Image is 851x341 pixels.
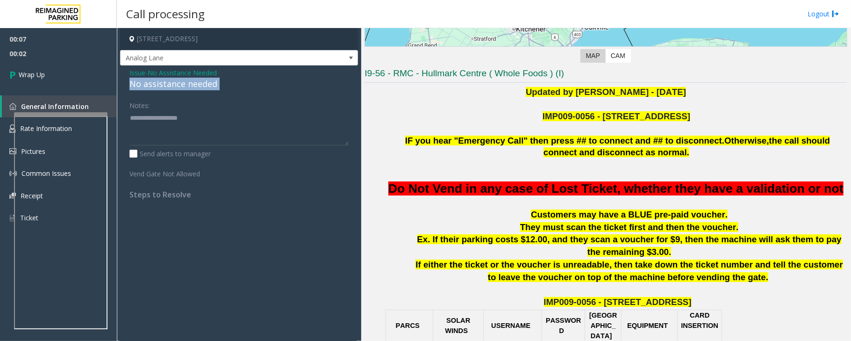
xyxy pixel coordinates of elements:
[543,111,690,121] span: IMP009-0056 - [STREET_ADDRESS]
[145,68,217,77] span: -
[129,78,349,90] div: No assistance needed
[605,49,631,63] label: CAM
[415,260,843,282] span: If either the ticket or the voucher is unreadable, then take down the ticket number and tell the ...
[627,322,668,329] span: EQUIPMENT
[9,103,16,110] img: 'icon'
[365,67,847,83] h3: I9-56 - RMC - Hullmark Centre ( Whole Foods ) (I)
[531,210,728,219] span: Customers may have a BLUE pre-paid voucher.
[129,190,349,199] h4: Steps to Resolve
[9,170,17,177] img: 'icon'
[127,166,221,179] label: Vend Gate Not Allowed
[121,51,310,65] span: Analog Lane
[681,312,718,329] span: CARD INSERTION
[417,234,842,257] span: Ex. If their parking costs $12.00, and they scan a voucher for $9, then the machine will ask them...
[9,124,15,133] img: 'icon'
[9,148,16,154] img: 'icon'
[396,322,420,329] span: PARCS
[122,2,209,25] h3: Call processing
[808,9,839,19] a: Logout
[546,317,581,334] span: PASSWORD
[19,70,45,80] span: Wrap Up
[445,317,470,334] span: SOLAR WINDS
[120,28,358,50] h4: [STREET_ADDRESS]
[9,193,16,199] img: 'icon'
[129,97,150,110] label: Notes:
[9,214,15,222] img: 'icon'
[2,95,117,117] a: General Information
[491,322,530,329] span: USERNAME
[724,136,769,145] span: Otherwise,
[388,181,844,196] span: Do Not Vend in any case of Lost Ticket, whether they have a validation or not
[526,87,686,97] span: Updated by [PERSON_NAME] - [DATE]
[543,136,830,157] span: the call should connect and disconnect as normal.
[520,222,739,232] span: They must scan the ticket first and then the voucher.
[589,312,617,340] span: [GEOGRAPHIC_DATA]
[405,136,724,145] span: IF you hear "Emergency Call" then press ## to connect and ## to disconnect.
[129,68,145,78] span: Issue
[21,102,89,111] span: General Information
[580,49,606,63] label: Map
[544,297,692,307] span: IMP009-0056 - [STREET_ADDRESS]
[832,9,839,19] img: logout
[129,149,211,159] label: Send alerts to manager
[148,68,217,78] span: No Assistance Needed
